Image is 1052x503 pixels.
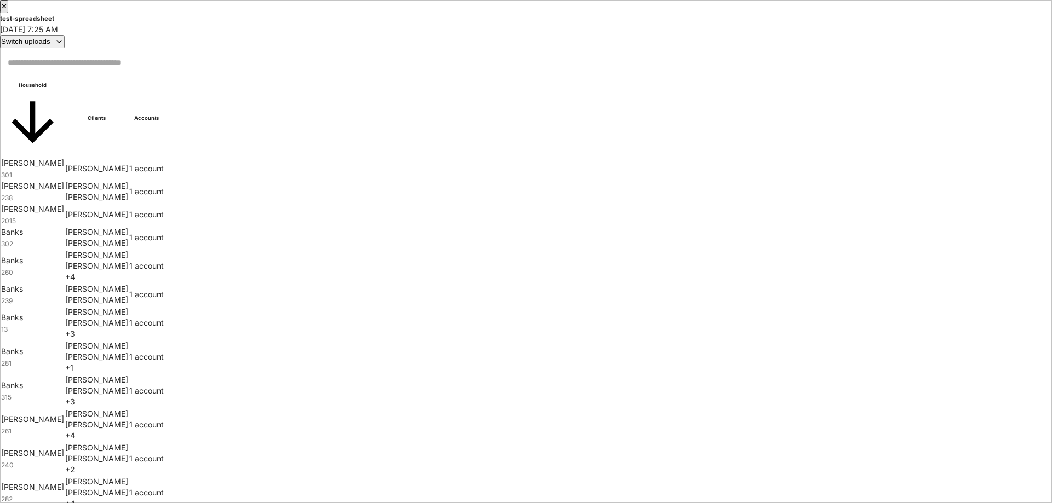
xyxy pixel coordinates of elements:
[65,408,128,419] div: [PERSON_NAME]
[1,192,64,203] div: 238
[1,294,64,305] div: 239
[1,181,64,203] td: Ballard
[1,255,64,266] div: Banks
[65,419,128,430] div: [PERSON_NAME]
[1,307,64,339] td: Banks
[129,453,164,464] div: 1 account
[1,448,64,459] div: [PERSON_NAME]
[1,36,50,47] div: Switch uploads
[1,238,64,248] div: 302
[1,340,64,373] td: Banks
[1,380,64,391] div: Banks
[65,476,128,487] div: [PERSON_NAME]
[129,232,164,243] div: 1 account
[129,487,164,498] div: 1 account
[1,442,64,475] td: Barnes
[1,312,64,323] div: Banks
[65,113,128,124] h6: Clients
[65,271,128,282] div: + 4
[1,204,64,226] td: Ballard
[1,357,64,368] div: 281
[65,385,128,396] div: [PERSON_NAME]
[1,158,64,169] div: [PERSON_NAME]
[1,346,64,357] div: Banks
[1,425,64,436] div: 261
[65,442,128,453] div: [PERSON_NAME]
[65,227,128,238] div: [PERSON_NAME]
[1,80,64,155] span: Household
[129,351,164,362] div: 1 account
[129,317,164,328] div: 1 account
[65,487,128,498] div: [PERSON_NAME]
[129,385,164,396] div: 1 account
[1,1,7,12] div: ✕
[1,374,64,407] td: Banks
[1,459,64,470] div: 240
[65,396,128,407] div: + 3
[65,163,128,174] div: [PERSON_NAME]
[1,414,64,425] div: [PERSON_NAME]
[1,391,64,402] div: 315
[129,209,164,220] div: 1 account
[129,186,164,197] div: 1 account
[1,181,64,192] div: [PERSON_NAME]
[1,482,64,493] div: [PERSON_NAME]
[65,192,128,203] div: [PERSON_NAME]
[1,284,64,294] div: Banks
[65,328,128,339] div: + 3
[65,209,128,220] div: [PERSON_NAME]
[1,227,64,248] td: Banks
[1,158,64,180] td: Ballard
[65,250,128,261] div: [PERSON_NAME]
[65,181,128,192] div: [PERSON_NAME]
[65,374,128,385] div: [PERSON_NAME]
[65,238,128,248] div: [PERSON_NAME]
[65,340,128,351] div: [PERSON_NAME]
[1,227,64,238] div: Banks
[1,284,64,305] td: Banks
[65,284,128,294] div: [PERSON_NAME]
[65,351,128,362] div: [PERSON_NAME]
[1,266,64,277] div: 260
[1,323,64,334] div: 13
[1,215,64,226] div: 2015
[129,419,164,430] div: 1 account
[65,464,128,475] div: + 2
[65,317,128,328] div: [PERSON_NAME]
[65,294,128,305] div: [PERSON_NAME]
[1,250,64,282] td: Banks
[129,163,164,174] div: 1 account
[129,261,164,271] div: 1 account
[65,261,128,271] div: [PERSON_NAME]
[65,430,128,441] div: + 4
[1,408,64,441] td: Barnes
[65,362,128,373] div: + 1
[65,307,128,317] div: [PERSON_NAME]
[129,113,164,124] h6: Accounts
[1,80,64,91] h6: Household
[1,169,64,180] div: 301
[129,289,164,300] div: 1 account
[1,204,64,215] div: [PERSON_NAME]
[65,453,128,464] div: [PERSON_NAME]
